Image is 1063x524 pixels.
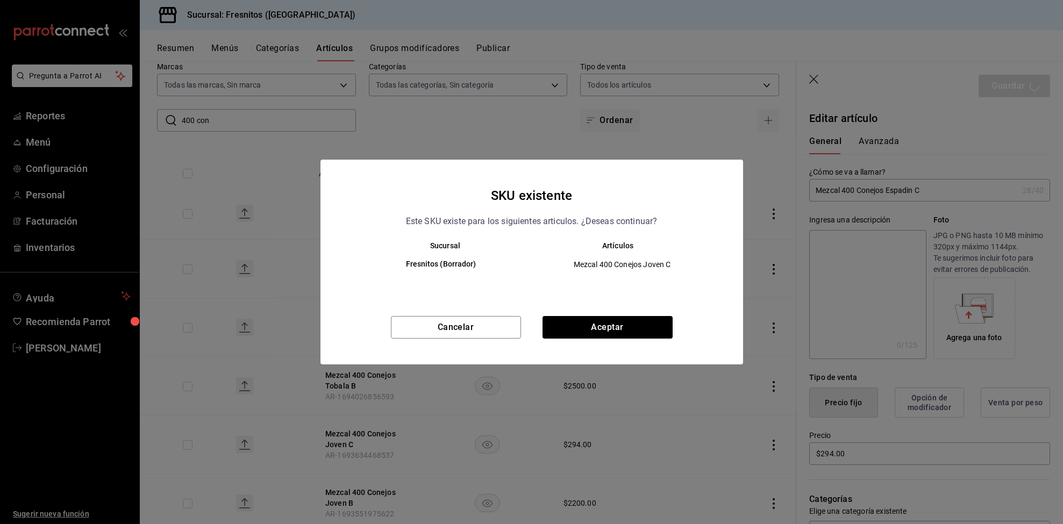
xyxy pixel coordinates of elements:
[532,241,722,250] th: Artículos
[543,316,673,339] button: Aceptar
[406,214,658,228] p: Este SKU existe para los siguientes articulos. ¿Deseas continuar?
[491,185,572,206] h4: SKU existente
[342,241,532,250] th: Sucursal
[359,259,523,270] h6: Fresnitos (Borrador)
[391,316,521,339] button: Cancelar
[541,259,704,270] span: Mezcal 400 Conejos Joven C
